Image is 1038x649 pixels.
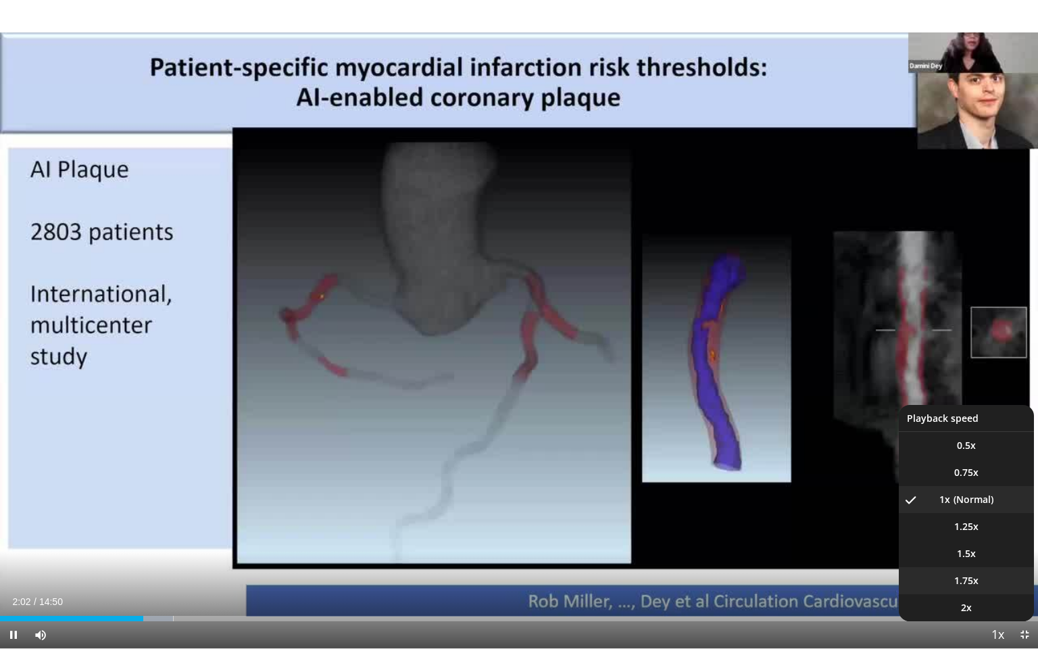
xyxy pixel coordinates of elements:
[27,621,54,648] button: Mute
[957,439,976,452] span: 0.5x
[39,596,63,607] span: 14:50
[984,621,1011,648] button: Playback Rate
[957,547,976,560] span: 1.5x
[954,574,979,587] span: 1.75x
[954,520,979,533] span: 1.25x
[939,493,950,506] span: 1x
[961,601,972,615] span: 2x
[12,596,30,607] span: 2:02
[1011,621,1038,648] button: Exit Fullscreen
[34,596,36,607] span: /
[954,466,979,479] span: 0.75x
